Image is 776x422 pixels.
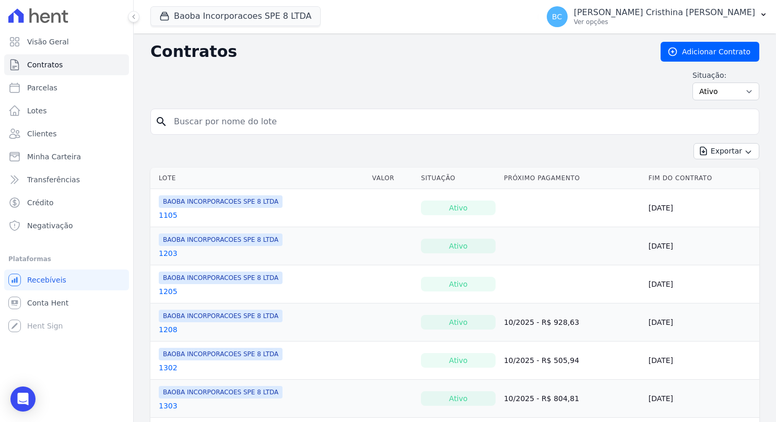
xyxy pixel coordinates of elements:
td: [DATE] [644,303,759,342]
a: 1208 [159,324,178,335]
h2: Contratos [150,42,644,61]
span: Recebíveis [27,275,66,285]
button: Baoba Incorporacoes SPE 8 LTDA [150,6,321,26]
th: Fim do Contrato [644,168,759,189]
span: Transferências [27,174,80,185]
div: Ativo [421,353,496,368]
a: Minha Carteira [4,146,129,167]
i: search [155,115,168,128]
span: Parcelas [27,83,57,93]
span: BAOBA INCORPORACOES SPE 8 LTDA [159,310,283,322]
a: 1205 [159,286,178,297]
div: Plataformas [8,253,125,265]
span: BAOBA INCORPORACOES SPE 8 LTDA [159,233,283,246]
button: BC [PERSON_NAME] Cristhina [PERSON_NAME] Ver opções [538,2,776,31]
p: Ver opções [574,18,755,26]
span: BAOBA INCORPORACOES SPE 8 LTDA [159,348,283,360]
div: Ativo [421,277,496,291]
a: Crédito [4,192,129,213]
a: Transferências [4,169,129,190]
span: BC [552,13,562,20]
a: Parcelas [4,77,129,98]
a: 10/2025 - R$ 804,81 [504,394,579,403]
th: Lote [150,168,368,189]
a: Recebíveis [4,269,129,290]
a: Adicionar Contrato [661,42,759,62]
span: Contratos [27,60,63,70]
span: Visão Geral [27,37,69,47]
span: Conta Hent [27,298,68,308]
p: [PERSON_NAME] Cristhina [PERSON_NAME] [574,7,755,18]
a: 1303 [159,401,178,411]
td: [DATE] [644,189,759,227]
td: [DATE] [644,227,759,265]
td: [DATE] [644,380,759,418]
a: Negativação [4,215,129,236]
span: BAOBA INCORPORACOES SPE 8 LTDA [159,386,283,398]
a: 1302 [159,362,178,373]
div: Ativo [421,201,496,215]
th: Próximo Pagamento [500,168,644,189]
span: Lotes [27,105,47,116]
a: 1203 [159,248,178,259]
div: Ativo [421,239,496,253]
div: Ativo [421,315,496,330]
span: Minha Carteira [27,151,81,162]
span: Crédito [27,197,54,208]
a: Lotes [4,100,129,121]
a: 10/2025 - R$ 928,63 [504,318,579,326]
label: Situação: [692,70,759,80]
button: Exportar [693,143,759,159]
td: [DATE] [644,265,759,303]
a: Clientes [4,123,129,144]
td: [DATE] [644,342,759,380]
a: Visão Geral [4,31,129,52]
th: Situação [417,168,500,189]
a: 10/2025 - R$ 505,94 [504,356,579,365]
a: 1105 [159,210,178,220]
span: BAOBA INCORPORACOES SPE 8 LTDA [159,272,283,284]
input: Buscar por nome do lote [168,111,755,132]
a: Contratos [4,54,129,75]
div: Ativo [421,391,496,406]
a: Conta Hent [4,292,129,313]
span: Clientes [27,128,56,139]
th: Valor [368,168,417,189]
div: Open Intercom Messenger [10,386,36,412]
span: Negativação [27,220,73,231]
span: BAOBA INCORPORACOES SPE 8 LTDA [159,195,283,208]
